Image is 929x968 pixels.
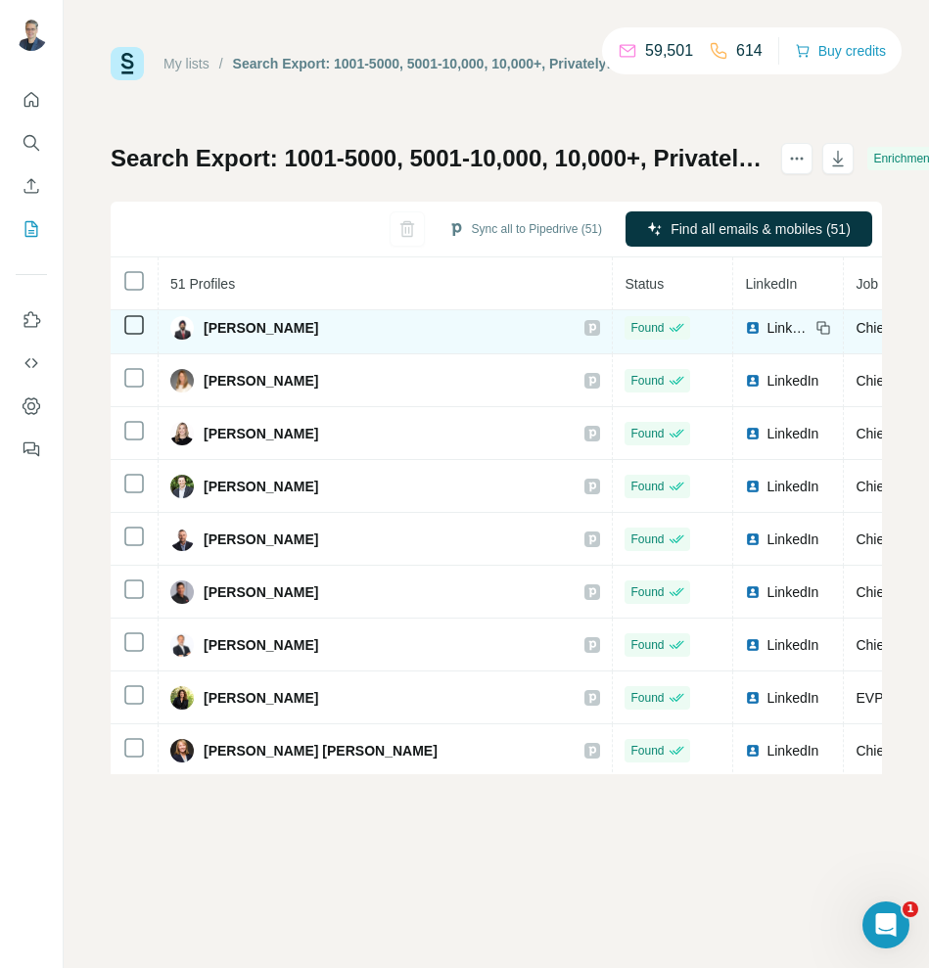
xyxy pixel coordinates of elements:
[766,741,818,761] span: LinkedIn
[736,39,763,63] p: 614
[170,475,194,498] img: Avatar
[745,373,761,389] img: LinkedIn logo
[219,54,223,73] li: /
[16,389,47,424] button: Dashboard
[625,276,664,292] span: Status
[745,276,797,292] span: LinkedIn
[745,637,761,653] img: LinkedIn logo
[745,531,761,547] img: LinkedIn logo
[630,636,664,654] span: Found
[766,530,818,549] span: LinkedIn
[630,689,664,707] span: Found
[16,302,47,338] button: Use Surfe on LinkedIn
[766,371,818,391] span: LinkedIn
[766,318,810,338] span: LinkedIn
[745,320,761,336] img: LinkedIn logo
[111,143,764,174] h1: Search Export: 1001-5000, 5001-10,000, 10,000+, Privately Held, Public Company, Chief Human Resou...
[626,211,872,247] button: Find all emails & mobiles (51)
[745,479,761,494] img: LinkedIn logo
[204,424,318,443] span: [PERSON_NAME]
[163,56,209,71] a: My lists
[16,168,47,204] button: Enrich CSV
[630,372,664,390] span: Found
[862,901,909,948] iframe: Intercom live chat
[630,583,664,601] span: Found
[16,20,47,51] img: Avatar
[630,478,664,495] span: Found
[903,901,918,917] span: 1
[795,37,886,65] button: Buy credits
[781,143,813,174] button: actions
[630,530,664,548] span: Found
[745,426,761,441] img: LinkedIn logo
[170,686,194,710] img: Avatar
[170,369,194,392] img: Avatar
[111,47,144,80] img: Surfe Logo
[645,39,693,63] p: 59,501
[170,316,194,340] img: Avatar
[16,125,47,161] button: Search
[204,318,318,338] span: [PERSON_NAME]
[204,530,318,549] span: [PERSON_NAME]
[170,276,235,292] span: 51 Profiles
[204,741,438,761] span: [PERSON_NAME] [PERSON_NAME]
[16,211,47,247] button: My lists
[745,743,761,759] img: LinkedIn logo
[170,528,194,551] img: Avatar
[766,635,818,655] span: LinkedIn
[16,432,47,467] button: Feedback
[233,54,622,73] div: Search Export: 1001-5000, 5001-10,000, 10,000+, Privately Held, Public Company, Chief Human Resou...
[630,319,664,337] span: Found
[766,688,818,708] span: LinkedIn
[204,635,318,655] span: [PERSON_NAME]
[204,371,318,391] span: [PERSON_NAME]
[766,582,818,602] span: LinkedIn
[745,690,761,706] img: LinkedIn logo
[204,688,318,708] span: [PERSON_NAME]
[630,742,664,760] span: Found
[16,346,47,381] button: Use Surfe API
[766,424,818,443] span: LinkedIn
[766,477,818,496] span: LinkedIn
[671,219,851,239] span: Find all emails & mobiles (51)
[745,584,761,600] img: LinkedIn logo
[204,477,318,496] span: [PERSON_NAME]
[170,633,194,657] img: Avatar
[16,82,47,117] button: Quick start
[630,425,664,442] span: Found
[435,214,616,244] button: Sync all to Pipedrive (51)
[170,739,194,762] img: Avatar
[856,276,903,292] span: Job title
[204,582,318,602] span: [PERSON_NAME]
[170,580,194,604] img: Avatar
[170,422,194,445] img: Avatar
